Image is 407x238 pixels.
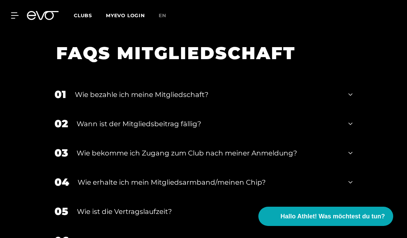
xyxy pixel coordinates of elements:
div: 05 [54,204,68,219]
span: en [159,12,166,19]
a: en [159,12,175,20]
a: MYEVO LOGIN [106,12,145,19]
div: Wie bezahle ich meine Mitgliedschaft? [75,89,340,100]
div: Wann ist der Mitgliedsbeitrag fällig? [77,119,340,129]
span: Hallo Athlet! Was möchtest du tun? [280,212,385,221]
h1: FAQS MITGLIEDSCHAFT [56,42,342,64]
div: 03 [54,145,68,161]
div: Wie erhalte ich mein Mitgliedsarmband/meinen Chip? [78,177,340,187]
div: 01 [54,87,66,102]
button: Hallo Athlet! Was möchtest du tun? [258,207,393,226]
a: Clubs [74,12,106,19]
div: 02 [54,116,68,131]
div: Wie bekomme ich Zugang zum Club nach meiner Anmeldung? [77,148,340,158]
div: Wie ist die Vertragslaufzeit? [77,206,340,217]
span: Clubs [74,12,92,19]
div: 04 [54,174,69,190]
